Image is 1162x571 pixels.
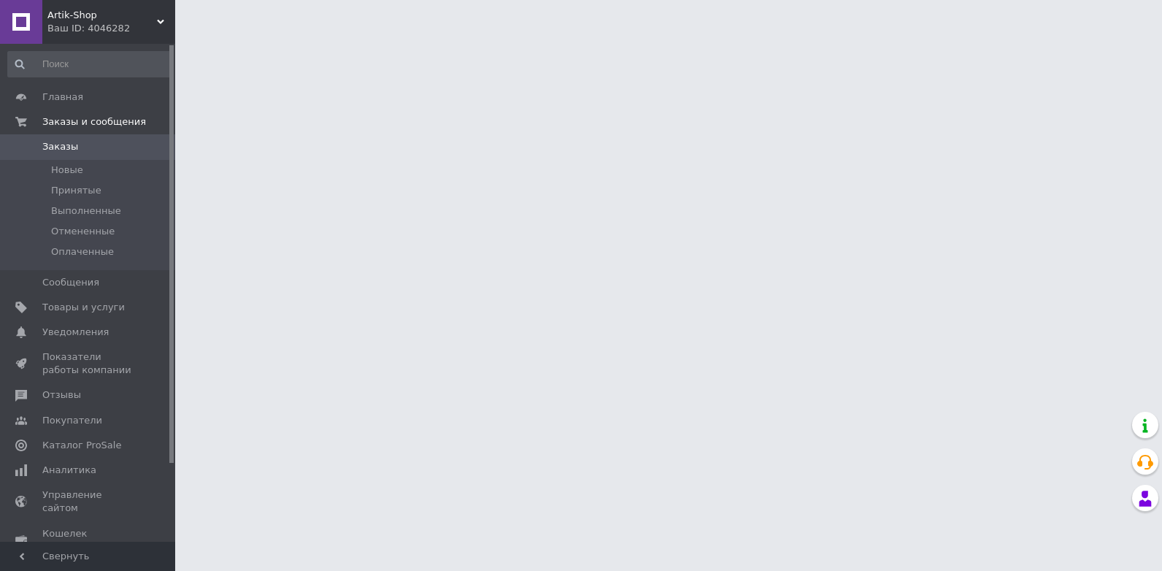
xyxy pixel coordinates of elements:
span: Сообщения [42,276,99,289]
span: Покупатели [42,414,102,427]
span: Главная [42,91,83,104]
input: Поиск [7,51,172,77]
span: Товары и услуги [42,301,125,314]
span: Показатели работы компании [42,350,135,377]
span: Аналитика [42,464,96,477]
div: Ваш ID: 4046282 [47,22,175,35]
span: Управление сайтом [42,488,135,515]
span: Каталог ProSale [42,439,121,452]
span: Новые [51,164,83,177]
span: Artik-Shop [47,9,157,22]
span: Выполненные [51,204,121,218]
span: Заказы [42,140,78,153]
span: Уведомления [42,326,109,339]
span: Принятые [51,184,101,197]
span: Оплаченные [51,245,114,258]
span: Отзывы [42,388,81,402]
span: Отмененные [51,225,115,238]
span: Заказы и сообщения [42,115,146,129]
span: Кошелек компании [42,527,135,553]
